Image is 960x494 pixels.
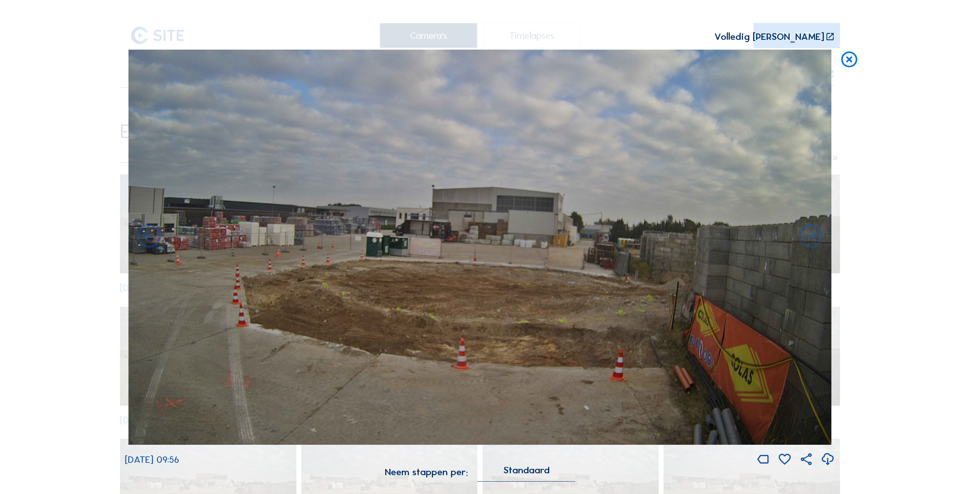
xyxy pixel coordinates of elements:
div: Standaard [503,467,550,474]
div: Standaard [477,467,575,481]
i: Back [796,223,825,252]
div: Volledig [PERSON_NAME] [714,32,824,42]
span: [DATE] 09:56 [125,454,179,465]
img: Image [128,50,831,445]
i: Forward [135,223,164,252]
div: Neem stappen per: [385,467,468,477]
